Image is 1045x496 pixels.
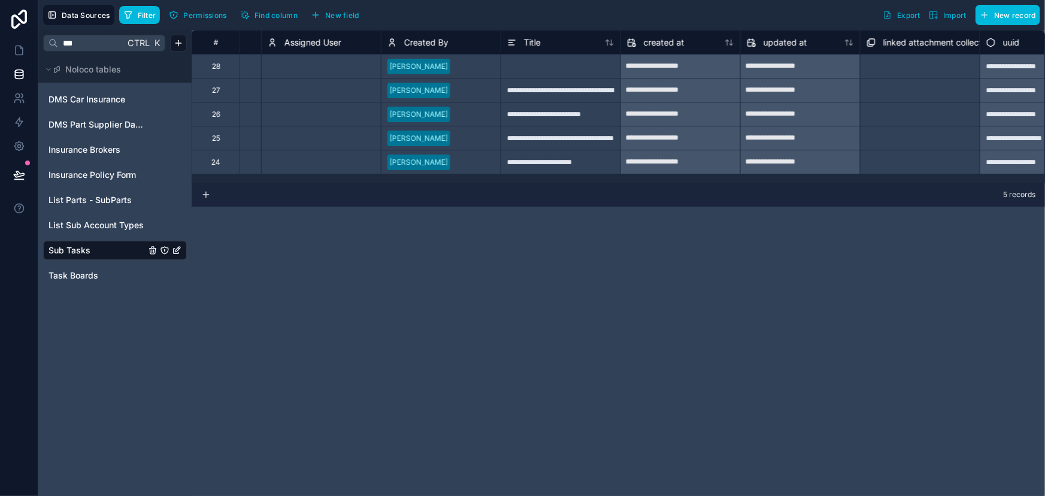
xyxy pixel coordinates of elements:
span: Import [943,11,967,20]
span: Find column [255,11,298,20]
span: Created By [404,37,449,49]
div: List Parts - SubParts [43,190,187,210]
span: List Sub Account Types [49,219,144,231]
span: DMS Car Insurance [49,93,125,105]
button: New record [976,5,1040,25]
div: List Sub Account Types [43,216,187,235]
span: List Parts - SubParts [49,194,132,206]
button: New field [307,6,364,24]
span: Ctrl [126,35,151,50]
div: Task Boards [43,266,187,285]
span: New field [325,11,359,20]
span: created at [644,37,684,49]
a: DMS Car Insurance [49,93,146,105]
div: 25 [212,134,220,143]
div: 24 [211,158,220,167]
div: # [201,38,231,47]
button: Permissions [165,6,231,24]
span: 5 records [1003,190,1035,199]
button: Data Sources [43,5,114,25]
button: Find column [236,6,302,24]
span: Assigned User [284,37,341,49]
a: DMS Part Supplier Database [49,119,146,131]
span: Sub Tasks [49,244,90,256]
div: Insurance Brokers [43,140,187,159]
button: Noloco tables [43,61,180,78]
span: Permissions [183,11,226,20]
div: [PERSON_NAME] [390,157,448,168]
span: linked attachment collection [883,37,993,49]
a: New record [971,5,1040,25]
span: Filter [138,11,156,20]
button: Import [925,5,971,25]
a: Task Boards [49,270,146,282]
div: 26 [212,110,220,119]
a: Insurance Brokers [49,144,146,156]
span: Export [897,11,920,20]
div: [PERSON_NAME] [390,133,448,144]
a: List Sub Account Types [49,219,146,231]
a: Permissions [165,6,235,24]
a: Sub Tasks [49,244,146,256]
span: Insurance Policy Form [49,169,136,181]
button: Filter [119,6,160,24]
div: [PERSON_NAME] [390,109,448,120]
div: 27 [212,86,220,95]
div: DMS Part Supplier Database [43,115,187,134]
span: Title [524,37,541,49]
div: DMS Car Insurance [43,90,187,109]
div: [PERSON_NAME] [390,61,448,72]
div: [PERSON_NAME] [390,85,448,96]
span: Noloco tables [65,63,121,75]
span: Data Sources [62,11,110,20]
button: Export [879,5,925,25]
div: 28 [212,62,220,71]
div: Insurance Policy Form [43,165,187,185]
a: Insurance Policy Form [49,169,146,181]
span: Insurance Brokers [49,144,120,156]
span: New record [994,11,1036,20]
a: List Parts - SubParts [49,194,146,206]
div: Sub Tasks [43,241,187,260]
span: Task Boards [49,270,98,282]
span: uuid [1003,37,1020,49]
span: updated at [764,37,807,49]
span: K [153,39,161,47]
